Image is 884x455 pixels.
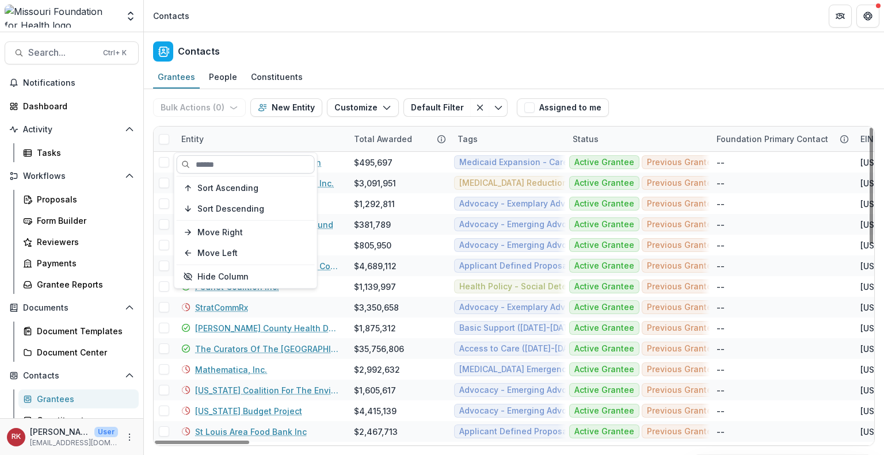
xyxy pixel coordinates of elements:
div: Document Templates [37,325,129,337]
span: Active Grantee [574,427,634,437]
button: Notifications [5,74,139,92]
button: Search... [5,41,139,64]
a: Dashboard [5,97,139,116]
span: Previous Grantee [647,282,717,292]
span: Access to Care ([DATE]-[DATE]) - Reimagining Approaches ([DATE]-[DATE]) [459,344,757,354]
div: Status [566,133,605,145]
span: [MEDICAL_DATA] Reduction Initiative - Capacity Building [459,178,684,188]
div: $1,875,312 [354,322,396,334]
a: Mathematica, Inc. [195,364,267,376]
div: Proposals [37,193,129,205]
div: Foundation Primary Contact [710,127,853,151]
a: The Curators Of The [GEOGRAPHIC_DATA][US_STATE] [195,343,340,355]
span: Active Grantee [574,282,634,292]
div: -- [717,198,725,210]
span: Previous Grantee [647,178,717,188]
a: Grantees [18,389,139,408]
span: Previous Grantee [647,365,717,374]
span: Contacts [23,371,120,381]
span: Advocacy - Exemplary Advocates ([DATE]-[DATE]) [459,199,657,209]
div: Dashboard [23,100,129,112]
div: -- [717,219,725,231]
span: Sort Ascending [197,183,258,193]
span: Previous Grantee [647,323,717,333]
h2: Contacts [178,46,220,57]
span: Previous Grantee [647,344,717,354]
button: Default Filter [403,98,471,117]
div: -- [717,260,725,272]
div: $3,091,951 [354,177,396,189]
nav: breadcrumb [148,7,194,24]
button: Open Contacts [5,366,139,385]
span: Active Grantee [574,303,634,312]
div: -- [717,156,725,169]
div: Status [566,127,710,151]
div: -- [717,281,725,293]
button: Assigned to me [517,98,609,117]
div: $1,292,811 [354,198,395,210]
div: Entity [174,133,211,145]
a: Constituents [18,411,139,430]
button: Hide Column [177,267,315,286]
span: Advocacy - Emerging Advocates ([DATE]-[DATE]) [459,406,653,416]
a: StratCommRx [195,301,248,313]
span: Active Grantee [574,240,634,250]
span: Active Grantee [574,344,634,354]
button: Clear filter [471,98,489,117]
span: Medicaid Expansion - Care Delivery Systems ([DATE]-[DATE]) [459,158,703,167]
span: Health Policy - Social Determinants of Health [459,282,642,292]
p: [EMAIL_ADDRESS][DOMAIN_NAME] [30,438,118,448]
div: -- [717,301,725,313]
button: Get Help [856,5,879,28]
span: Previous Grantee [647,385,717,395]
div: Grantees [153,68,200,85]
div: $805,950 [354,239,391,251]
span: [MEDICAL_DATA] Emergency Fund (2020) [459,365,622,374]
div: $1,139,997 [354,281,396,293]
a: Tasks [18,143,139,162]
span: Search... [28,47,96,58]
a: [US_STATE] Coalition For The Environment Foundation [195,384,340,396]
a: Reviewers [18,232,139,251]
div: Payments [37,257,129,269]
a: People [204,66,242,89]
div: -- [717,343,725,355]
div: Renee Klann [12,433,21,441]
div: Total Awarded [347,127,451,151]
div: Grantee Reports [37,278,129,290]
span: Documents [23,303,120,313]
span: Applicant Defined Proposal ([DATE]-[DATE]) - Strengthening the Core [459,427,737,437]
button: Move Left [177,244,315,262]
button: Partners [829,5,852,28]
div: Tags [451,127,566,151]
a: Grantees [153,66,200,89]
div: $1,605,617 [354,384,396,396]
span: Basic Support ([DATE]-[DATE]) - Health Departments [459,323,668,333]
span: Previous Grantee [647,406,717,416]
button: Open Workflows [5,167,139,185]
div: $2,992,632 [354,364,400,376]
span: Previous Grantee [647,199,717,209]
div: Constituents [37,414,129,426]
div: Total Awarded [347,133,419,145]
button: Open Activity [5,120,139,139]
span: Active Grantee [574,261,634,271]
div: $381,789 [354,219,391,231]
button: Bulk Actions (0) [153,98,246,117]
div: $4,689,112 [354,260,397,272]
button: Toggle menu [489,98,508,117]
div: Ctrl + K [101,47,129,59]
a: Document Center [18,343,139,362]
button: Sort Descending [177,200,315,218]
a: St Louis Area Food Bank Inc [195,426,307,438]
div: Entity [174,127,347,151]
button: Move Right [177,223,315,242]
span: Active Grantee [574,385,634,395]
button: Open entity switcher [123,5,139,28]
span: Active Grantee [574,158,634,167]
button: Sort Ascending [177,179,315,197]
div: -- [717,177,725,189]
span: Active Grantee [574,323,634,333]
a: Payments [18,254,139,273]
